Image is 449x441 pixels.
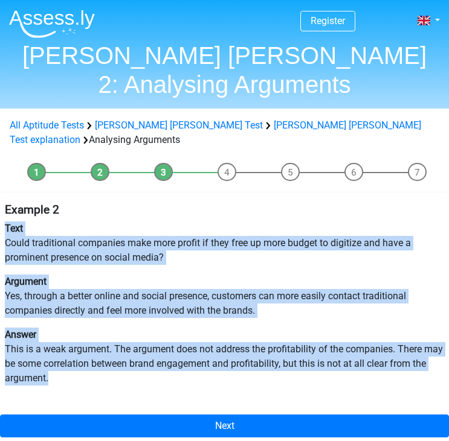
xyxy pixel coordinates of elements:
[5,221,444,265] p: Could traditional companies make more profit if they free up more budget to digitize and have a p...
[10,119,84,131] a: All Aptitude Tests
[10,118,439,147] div: Analysing Arguments
[311,15,345,27] a: Register
[5,274,444,318] p: Yes, through a better online and social presence, customers can more easily contact traditional c...
[5,328,444,385] p: This is a weak argument. The argument does not address the profitability of the companies. There ...
[95,119,263,131] a: [PERSON_NAME] [PERSON_NAME] Test
[5,329,36,340] b: Answer
[5,223,23,234] b: Text
[9,10,95,38] img: Assessly
[5,203,59,217] b: Example 2
[9,41,440,99] h1: [PERSON_NAME] [PERSON_NAME] 2: Analysing Arguments
[5,276,47,287] b: Argument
